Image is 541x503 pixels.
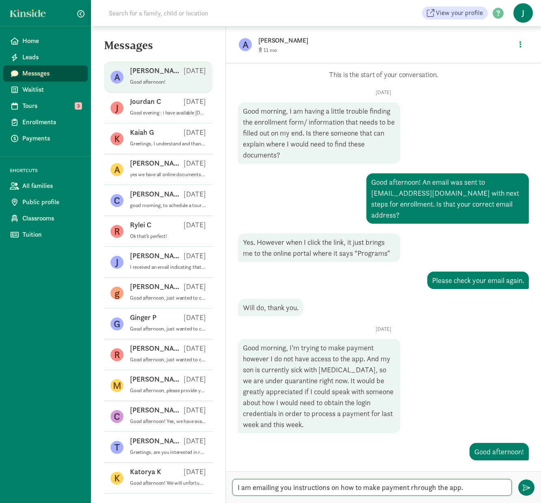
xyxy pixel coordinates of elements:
[104,5,332,21] input: Search for a family, child or location
[110,194,123,207] figure: C
[130,158,184,168] p: [PERSON_NAME]
[130,295,206,301] p: Good afternoon, just wanted to check in and see if you are still interested in enrolling with us?...
[22,52,81,62] span: Leads
[130,467,161,477] p: Katorya K
[130,480,206,486] p: Good afternoon! We will unfortunately have to cancel your tour for this evening, but we would lov...
[238,70,529,80] p: This is the start of your conversation.
[470,443,529,460] div: Good afternoon!
[130,189,184,199] p: [PERSON_NAME]
[184,467,206,477] p: [DATE]
[130,110,206,116] p: Good evening : i have available [DATE] 4:00pm if that works for you please let me know and includ...
[130,233,206,240] p: Ok that’s perfect!
[130,202,206,209] p: good morning, to schedule a tour please use tour scheduler from website [DOMAIN_NAME], after acce...
[130,374,184,384] p: [PERSON_NAME]
[22,134,81,143] span: Payments
[238,89,529,96] p: [DATE]
[110,348,123,361] figure: R
[22,101,81,111] span: Tours
[22,85,81,95] span: Waitlist
[239,38,252,51] figure: A
[238,299,303,316] div: Will do, thank you.
[22,117,81,127] span: Enrollments
[258,35,513,46] p: [PERSON_NAME]
[130,387,206,394] p: Good afternoon, please provide your contact information so that we can set up a virtual tour with...
[22,36,81,46] span: Home
[22,197,81,207] span: Public profile
[3,82,88,98] a: Waitlist
[110,410,123,423] figure: C
[110,132,123,145] figure: K
[184,251,206,261] p: [DATE]
[22,69,81,78] span: Messages
[184,189,206,199] p: [DATE]
[184,220,206,230] p: [DATE]
[130,343,184,353] p: [PERSON_NAME]
[3,49,88,65] a: Leads
[3,227,88,243] a: Tuition
[130,97,161,106] p: Jourdan C
[366,173,529,224] div: Good afternoon! An email was sent to [EMAIL_ADDRESS][DOMAIN_NAME] with next steps for enrollment....
[422,6,488,19] a: View your profile
[130,140,206,147] p: Greetings, I understand and thank you for contacting us. You may call me at [PHONE_NUMBER] or sen...
[238,102,400,164] div: Good morning, I am having a little trouble finding the enrollment form/ information that needs to...
[3,194,88,210] a: Public profile
[130,418,206,425] p: Good afternoon! Yes, we have availability in our infant room. What date would he be starting and ...
[130,449,206,456] p: Greetings, are you interested in rescheduling a tour with our facility? If so please contact Mrs ...
[130,436,184,446] p: [PERSON_NAME]
[427,272,529,289] div: Please check your email again.
[130,127,154,137] p: Kaiah G
[110,317,123,330] figure: G
[3,98,88,114] a: Tours 3
[3,210,88,227] a: Classrooms
[110,472,123,485] figure: K
[130,356,206,363] p: Good afternoon, just wanted to check in and see if you were still interested in enrolling [PERSON...
[3,33,88,49] a: Home
[110,256,123,269] figure: J
[184,313,206,322] p: [DATE]
[22,230,81,240] span: Tuition
[184,158,206,168] p: [DATE]
[22,181,81,191] span: All families
[184,127,206,137] p: [DATE]
[184,66,206,76] p: [DATE]
[130,282,184,291] p: [PERSON_NAME]
[184,343,206,353] p: [DATE]
[110,163,123,176] figure: A
[110,287,123,300] figure: g
[513,3,533,23] span: J
[3,65,88,82] a: Messages
[130,171,206,178] p: yes we have all online documents completed for both children. Now need physical forms completed a...
[130,326,206,332] p: Good afternoon, just wanted to check in and see if you were still interested in enrolling with us...
[110,225,123,238] figure: R
[91,39,225,58] h5: Messages
[130,313,156,322] p: Ginger P
[3,178,88,194] a: All families
[130,220,151,230] p: Rylei C
[110,379,123,392] figure: M
[238,233,400,262] div: Yes. However when I click the link, it just brings me to the online portal where it says “Programs”
[436,8,483,18] span: View your profile
[238,326,529,332] p: [DATE]
[110,101,123,114] figure: J
[130,264,206,270] p: I received an email indicating that you paid the registration fee which indicates that you have a...
[3,130,88,147] a: Payments
[130,66,184,76] p: [PERSON_NAME]
[3,114,88,130] a: Enrollments
[184,97,206,106] p: [DATE]
[184,282,206,291] p: [DATE]
[75,102,82,110] span: 3
[130,79,206,85] p: Good afternoon!
[130,405,184,415] p: [PERSON_NAME]
[22,214,81,223] span: Classrooms
[184,436,206,446] p: [DATE]
[110,441,123,454] figure: T
[238,339,400,433] div: Good morning, I’m trying to make payment however I do not have access to the app. And my son is c...
[110,71,123,84] figure: A
[264,47,277,54] span: 11
[184,405,206,415] p: [DATE]
[130,251,184,261] p: [PERSON_NAME]
[184,374,206,384] p: [DATE]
